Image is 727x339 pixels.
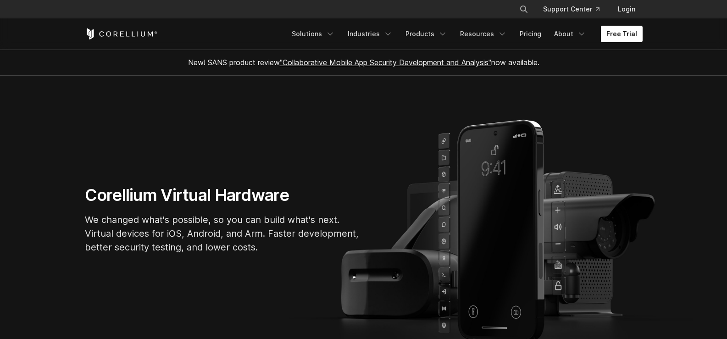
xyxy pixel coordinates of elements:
[342,26,398,42] a: Industries
[516,1,532,17] button: Search
[188,58,539,67] span: New! SANS product review now available.
[85,213,360,254] p: We changed what's possible, so you can build what's next. Virtual devices for iOS, Android, and A...
[610,1,643,17] a: Login
[536,1,607,17] a: Support Center
[549,26,592,42] a: About
[280,58,491,67] a: "Collaborative Mobile App Security Development and Analysis"
[286,26,340,42] a: Solutions
[85,28,158,39] a: Corellium Home
[514,26,547,42] a: Pricing
[508,1,643,17] div: Navigation Menu
[400,26,453,42] a: Products
[85,185,360,206] h1: Corellium Virtual Hardware
[286,26,643,42] div: Navigation Menu
[601,26,643,42] a: Free Trial
[455,26,512,42] a: Resources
